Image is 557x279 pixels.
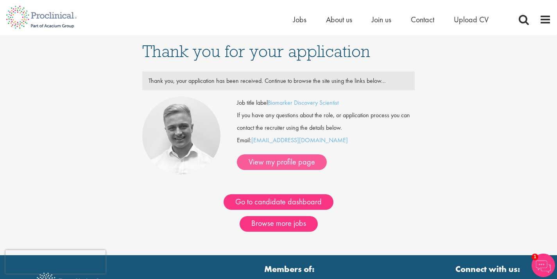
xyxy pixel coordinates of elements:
a: Go to candidate dashboard [224,194,333,210]
span: Thank you for your application [142,41,370,62]
a: Jobs [293,14,306,25]
a: Browse more jobs [240,216,318,232]
iframe: reCAPTCHA [5,250,106,274]
div: Job title label [231,97,421,109]
a: Upload CV [454,14,489,25]
strong: Connect with us: [455,263,522,275]
a: Join us [372,14,391,25]
strong: Members of: [159,263,420,275]
a: Biomarker Discovery Scientist [268,98,338,107]
a: About us [326,14,352,25]
div: Email: [237,97,415,170]
span: 1 [532,254,538,260]
a: View my profile page [237,154,327,170]
div: If you have any questions about the role, or application process you can contact the recruiter us... [231,109,421,134]
img: Chatbot [532,254,555,277]
div: Thank you, your application has been received. Continue to browse the site using the links below... [143,75,415,87]
a: [EMAIL_ADDRESS][DOMAIN_NAME] [251,136,348,144]
a: Contact [411,14,434,25]
img: Joshua Bye [142,97,220,175]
